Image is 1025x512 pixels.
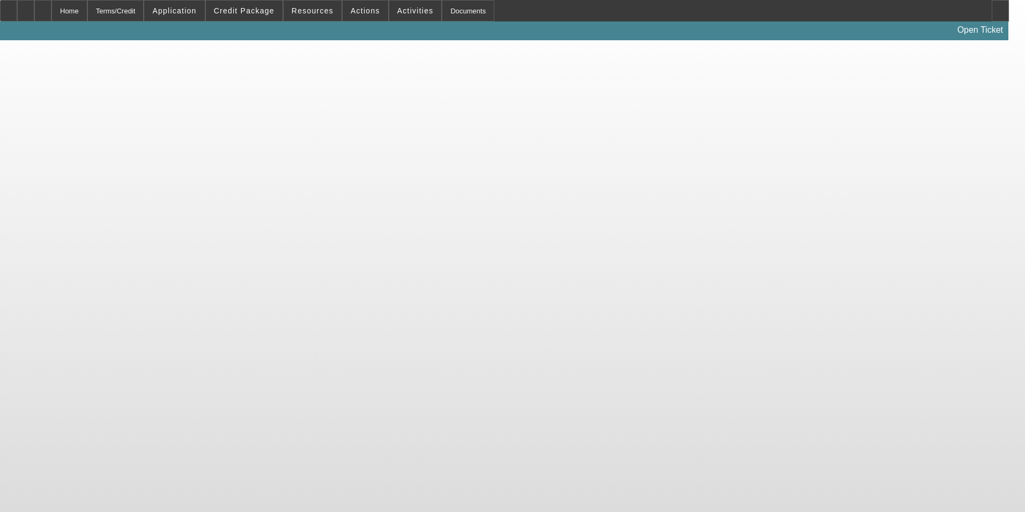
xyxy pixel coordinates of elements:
button: Application [144,1,204,21]
span: Application [152,6,196,15]
span: Activities [397,6,434,15]
a: Open Ticket [953,21,1007,39]
span: Credit Package [214,6,274,15]
button: Resources [284,1,341,21]
button: Credit Package [206,1,283,21]
span: Resources [292,6,333,15]
span: Actions [351,6,380,15]
button: Activities [389,1,442,21]
button: Actions [343,1,388,21]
